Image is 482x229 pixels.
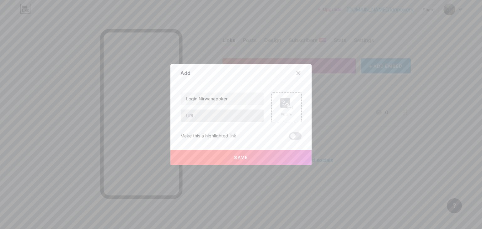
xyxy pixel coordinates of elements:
[234,155,248,160] span: Save
[280,112,293,117] div: Picture
[180,132,236,140] div: Make this a highlighted link
[181,109,264,122] input: URL
[180,69,190,77] div: Add
[170,150,312,165] button: Save
[181,93,264,105] input: Title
